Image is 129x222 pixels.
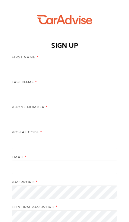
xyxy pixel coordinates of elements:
[12,130,111,136] label: POSTAL CODE
[12,180,111,186] label: PASSWORD
[12,155,111,161] label: EMAIL
[12,80,111,86] label: LAST NAME
[37,15,93,24] img: CarAdvise-Logo.a185816e.svg
[12,205,111,211] label: CONFIRM PASSWORD
[12,105,111,111] label: PHONE NUMBER
[12,55,111,61] label: FIRST NAME
[51,38,78,51] h1: SIGN UP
